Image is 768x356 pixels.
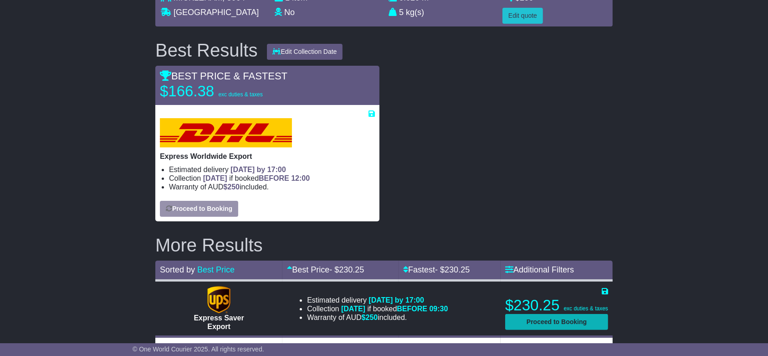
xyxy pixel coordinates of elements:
[284,8,295,17] span: No
[169,174,375,183] li: Collection
[307,296,448,304] li: Estimated delivery
[169,183,375,191] li: Warranty of AUD included.
[369,296,424,304] span: [DATE] by 17:00
[329,265,364,274] span: - $
[197,265,235,274] a: Best Price
[203,174,310,182] span: if booked
[133,346,264,353] span: © One World Courier 2025. All rights reserved.
[307,304,448,313] li: Collection
[564,305,608,312] span: exc duties & taxes
[339,265,364,274] span: 230.25
[160,118,292,147] img: DHL: Express Worldwide Export
[230,166,286,173] span: [DATE] by 17:00
[160,152,375,161] p: Express Worldwide Export
[160,70,287,82] span: BEST PRICE & FASTEST
[267,44,343,60] button: Edit Collection Date
[366,314,378,321] span: 250
[445,265,470,274] span: 230.25
[307,313,448,322] li: Warranty of AUD included.
[403,265,470,274] a: Fastest- $230.25
[227,183,240,191] span: 250
[160,265,195,274] span: Sorted by
[505,296,608,314] p: $230.25
[406,8,424,17] span: kg(s)
[505,265,574,274] a: Additional Filters
[341,305,365,313] span: [DATE]
[505,314,608,330] button: Proceed to Booking
[287,265,364,274] a: Best Price- $230.25
[223,183,240,191] span: $
[203,174,227,182] span: [DATE]
[502,8,543,24] button: Edit quote
[194,314,244,330] span: Express Saver Export
[341,305,448,313] span: if booked
[160,201,238,217] button: Proceed to Booking
[259,174,289,182] span: BEFORE
[399,8,404,17] span: 5
[155,235,613,255] h2: More Results
[291,174,310,182] span: 12:00
[207,286,230,314] img: UPS (new): Express Saver Export
[430,305,448,313] span: 09:30
[160,82,274,100] p: $166.38
[362,314,378,321] span: $
[151,40,262,60] div: Best Results
[435,265,470,274] span: - $
[174,8,259,17] span: [GEOGRAPHIC_DATA]
[218,91,262,98] span: exc duties & taxes
[169,165,375,174] li: Estimated delivery
[397,305,427,313] span: BEFORE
